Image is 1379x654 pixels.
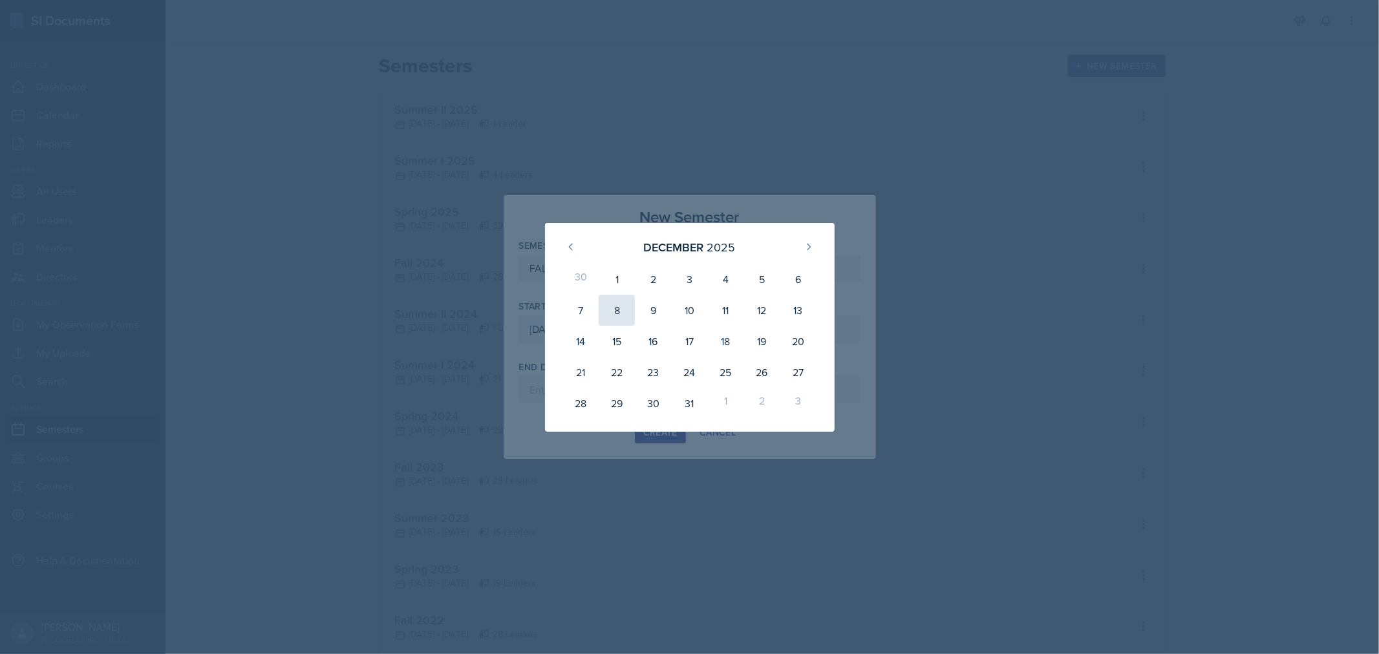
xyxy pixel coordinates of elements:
div: 22 [599,357,635,388]
div: 27 [780,357,816,388]
div: 1 [707,388,743,419]
div: 30 [563,264,599,295]
div: 11 [707,295,743,326]
div: 16 [635,326,671,357]
div: 31 [671,388,707,419]
div: 3 [671,264,707,295]
div: 10 [671,295,707,326]
div: 1 [599,264,635,295]
div: 25 [707,357,743,388]
div: 12 [743,295,780,326]
div: 26 [743,357,780,388]
div: 14 [563,326,599,357]
div: 7 [563,295,599,326]
div: 28 [563,388,599,419]
div: 21 [563,357,599,388]
div: 18 [707,326,743,357]
div: 2025 [707,238,736,256]
div: 2 [743,388,780,419]
div: 23 [635,357,671,388]
div: 5 [743,264,780,295]
div: 2 [635,264,671,295]
div: 4 [707,264,743,295]
div: 20 [780,326,816,357]
div: 30 [635,388,671,419]
div: 13 [780,295,816,326]
div: 19 [743,326,780,357]
div: 8 [599,295,635,326]
div: 17 [671,326,707,357]
div: 29 [599,388,635,419]
div: December [644,238,704,256]
div: 6 [780,264,816,295]
div: 3 [780,388,816,419]
div: 24 [671,357,707,388]
div: 9 [635,295,671,326]
div: 15 [599,326,635,357]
